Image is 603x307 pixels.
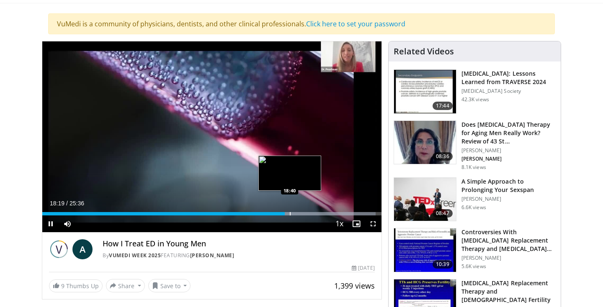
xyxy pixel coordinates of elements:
p: 5.6K views [461,263,486,270]
a: 08:47 A Simple Approach to Prolonging Your Sexspan [PERSON_NAME] 6.6K views [394,177,556,222]
a: [PERSON_NAME] [190,252,234,259]
span: 08:36 [433,152,453,161]
span: 17:44 [433,102,453,110]
div: VuMedi is a community of physicians, dentists, and other clinical professionals. [48,13,555,34]
img: 418933e4-fe1c-4c2e-be56-3ce3ec8efa3b.150x105_q85_crop-smart_upscale.jpg [394,228,456,272]
span: 10:39 [433,260,453,269]
h3: A Simple Approach to Prolonging Your Sexspan [461,177,556,194]
span: 1,399 views [334,281,375,291]
a: Vumedi Week 2025 [109,252,161,259]
button: Enable picture-in-picture mode [348,215,365,232]
img: c4bd4661-e278-4c34-863c-57c104f39734.150x105_q85_crop-smart_upscale.jpg [394,178,456,221]
p: [MEDICAL_DATA] Society [461,88,556,95]
span: 25:36 [70,200,84,207]
a: Click here to set your password [306,19,405,28]
h4: How I Treat ED in Young Men [103,239,375,248]
span: 08:47 [433,209,453,217]
p: 42.3K views [461,96,489,103]
h3: Controversies With [MEDICAL_DATA] Replacement Therapy and [MEDICAL_DATA] Can… [461,228,556,253]
a: 08:36 Does [MEDICAL_DATA] Therapy for Aging Men Really Work? Review of 43 St… [PERSON_NAME] [PERS... [394,120,556,171]
p: [PERSON_NAME] [461,156,556,162]
button: Mute [59,215,76,232]
button: Playback Rate [331,215,348,232]
p: 8.1K views [461,164,486,171]
div: Progress Bar [42,212,381,215]
button: Fullscreen [365,215,381,232]
p: [PERSON_NAME] [461,147,556,154]
a: A [72,239,93,259]
button: Pause [42,215,59,232]
p: [PERSON_NAME] [461,255,556,261]
a: 9 Thumbs Up [49,279,103,292]
button: Share [106,279,145,292]
img: image.jpeg [258,156,321,191]
button: Save to [148,279,191,292]
span: / [66,200,68,207]
h3: [MEDICAL_DATA] Replacement Therapy and [DEMOGRAPHIC_DATA] Fertility [461,279,556,304]
img: Vumedi Week 2025 [49,239,69,259]
p: [PERSON_NAME] [461,196,556,202]
span: 18:19 [50,200,64,207]
a: 17:44 [MEDICAL_DATA]: Lessons Learned from TRAVERSE 2024 [MEDICAL_DATA] Society 42.3K views [394,69,556,114]
div: By FEATURING [103,252,375,259]
h3: Does [MEDICAL_DATA] Therapy for Aging Men Really Work? Review of 43 St… [461,120,556,146]
video-js: Video Player [42,41,381,233]
span: 9 [61,282,64,290]
img: 1317c62a-2f0d-4360-bee0-b1bff80fed3c.150x105_q85_crop-smart_upscale.jpg [394,70,456,113]
img: 4d4bce34-7cbb-4531-8d0c-5308a71d9d6c.150x105_q85_crop-smart_upscale.jpg [394,121,456,164]
div: [DATE] [352,264,374,272]
a: 10:39 Controversies With [MEDICAL_DATA] Replacement Therapy and [MEDICAL_DATA] Can… [PERSON_NAME]... [394,228,556,272]
p: 6.6K views [461,204,486,211]
h4: Related Videos [394,46,454,56]
h3: [MEDICAL_DATA]: Lessons Learned from TRAVERSE 2024 [461,69,556,86]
